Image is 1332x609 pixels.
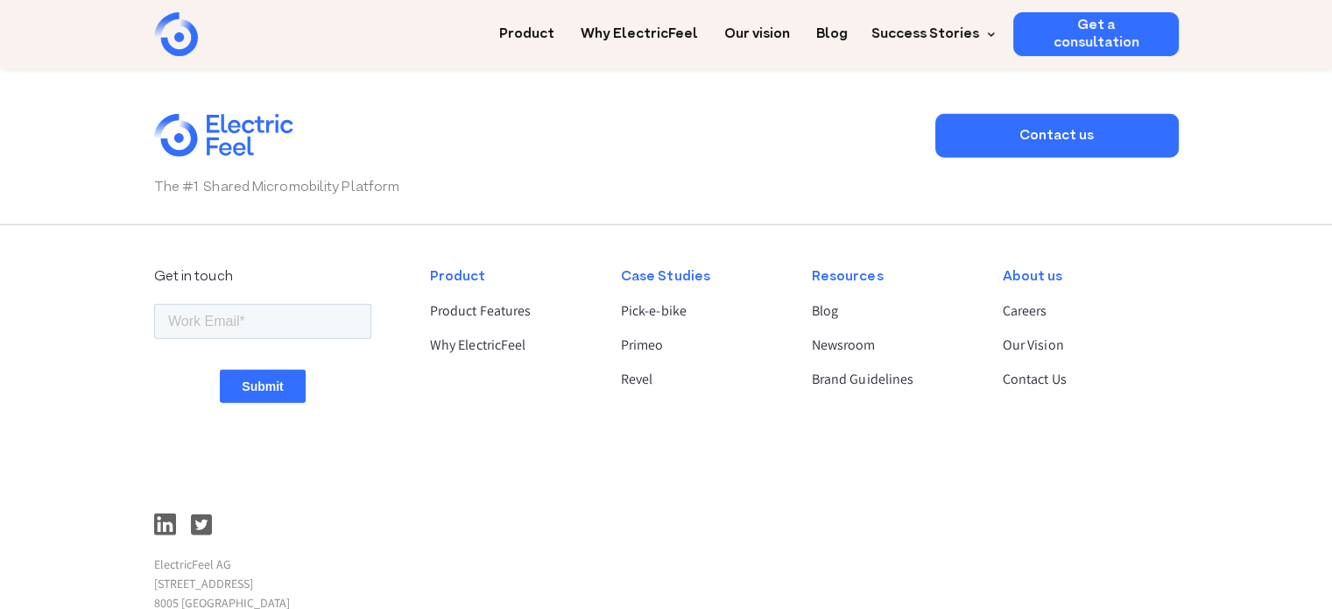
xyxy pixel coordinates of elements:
[154,12,294,56] a: home
[430,335,591,356] a: Why ElectricFeel
[1003,301,1164,322] a: Careers
[621,335,782,356] a: Primeo
[1216,493,1307,584] iframe: Chatbot
[621,266,782,287] div: Case Studies
[812,335,973,356] a: Newsroom
[812,266,973,287] div: Resources
[935,114,1179,158] a: Contact us
[154,301,371,493] iframe: Form 1
[154,177,919,198] p: The #1 Shared Micromobility Platform
[1003,335,1164,356] a: Our Vision
[430,266,591,287] div: Product
[581,12,698,45] a: Why ElectricFeel
[1013,12,1179,56] a: Get a consultation
[724,12,790,45] a: Our vision
[154,266,371,287] div: Get in touch
[621,301,782,322] a: Pick-e-bike
[871,24,979,45] div: Success Stories
[430,301,591,322] a: Product Features
[1003,266,1164,287] div: About us
[812,301,973,322] a: Blog
[816,12,848,45] a: Blog
[812,369,973,390] a: Brand Guidelines
[1003,369,1164,390] a: Contact Us
[621,369,782,390] a: Revel
[499,12,554,45] a: Product
[861,12,1000,56] div: Success Stories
